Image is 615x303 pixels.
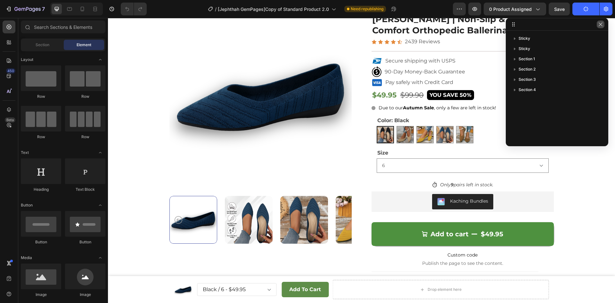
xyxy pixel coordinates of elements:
[95,200,105,210] span: Toggle open
[269,130,281,139] legend: Size
[215,6,217,13] span: /
[264,233,446,241] span: Custom code
[108,18,615,303] iframe: Design area
[181,268,213,275] div: Add to cart
[343,164,346,170] span: 9
[519,46,530,52] span: Sticky
[42,5,45,13] p: 7
[174,264,221,280] button: Add to cart
[351,6,383,12] span: Need republishing
[21,57,33,63] span: Layout
[6,68,15,73] div: 450
[264,204,446,228] button: Add to cart
[65,187,105,192] div: Text Block
[21,134,61,140] div: Row
[65,134,105,140] div: Row
[372,211,396,221] div: $49.95
[549,3,570,15] button: Save
[231,198,239,206] button: Carousel Next Arrow
[519,56,535,62] span: Section 1
[95,147,105,158] span: Toggle open
[36,42,49,48] span: Section
[264,242,446,248] span: Publish the page to see the content.
[292,70,316,84] div: $99.90
[519,87,536,93] span: Section 4
[95,253,105,263] span: Toggle open
[264,70,289,84] div: $49.95
[21,255,32,261] span: Media
[329,180,337,188] img: KachingBundles.png
[320,269,354,274] div: Drop element here
[277,40,359,46] p: Secure shipping with USPS
[218,6,329,13] span: [Jephthah GemPages]Copy of Standard Product 2.0
[21,202,33,208] span: Button
[65,292,105,298] div: Image
[277,49,359,59] p: 90-Day Money-Back Guarantee
[3,3,48,15] button: 7
[332,164,385,169] span: Only pairs left in stock.
[297,19,332,29] p: 2439 Reviews
[21,94,61,99] div: Row
[95,55,105,65] span: Toggle open
[489,6,532,13] span: 0 product assigned
[554,6,565,12] span: Save
[21,292,61,298] div: Image
[65,94,105,99] div: Row
[269,98,302,107] legend: Color: Black
[324,176,385,191] button: Kaching Bundles
[264,38,275,48] img: united-states-postal-service-logo-united-states-postal-service-icon-transparent-free-png.png
[264,59,275,70] img: visa.png
[77,42,91,48] span: Element
[277,60,359,69] p: Pay safely with Credit Card
[65,239,105,245] div: Button
[21,21,105,33] input: Search Sections & Elements
[484,3,546,15] button: 0 product assigned
[323,212,361,220] div: Add to cart
[319,72,366,82] pre: YOU SAVE 50%
[342,180,380,187] div: Kaching Bundles
[519,35,530,42] span: Sticky
[21,187,61,192] div: Heading
[21,239,61,245] div: Button
[121,3,147,15] div: Undo/Redo
[264,48,274,59] img: 3427751.png
[519,76,536,83] span: Section 3
[5,117,15,122] div: Beta
[519,66,536,72] span: Section 2
[295,87,326,93] strong: Autumn Sale
[271,87,388,93] span: Due to our , only a few are left in stock!
[21,150,29,156] span: Text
